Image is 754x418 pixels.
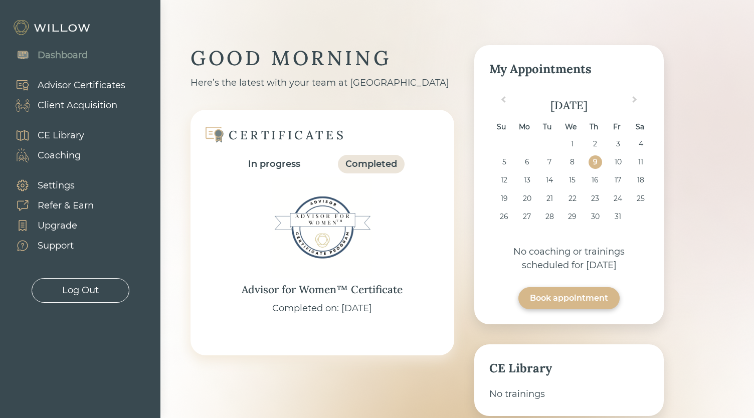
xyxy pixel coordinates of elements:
[634,173,648,187] div: Choose Saturday, October 18th, 2025
[587,120,601,134] div: Th
[38,199,94,213] div: Refer & Earn
[611,155,625,169] div: Choose Friday, October 10th, 2025
[520,173,533,187] div: Choose Monday, October 13th, 2025
[634,137,648,151] div: Choose Saturday, October 4th, 2025
[634,192,648,205] div: Choose Saturday, October 25th, 2025
[610,120,624,134] div: Fr
[540,120,554,134] div: Tu
[589,155,602,169] div: Choose Thursday, October 9th, 2025
[489,245,649,272] div: No coaching or trainings scheduled for [DATE]
[5,75,125,95] a: Advisor Certificates
[497,210,511,224] div: Choose Sunday, October 26th, 2025
[489,359,649,377] div: CE Library
[565,137,579,151] div: Choose Wednesday, October 1st, 2025
[38,129,84,142] div: CE Library
[494,94,510,110] button: Previous Month
[564,120,578,134] div: We
[272,302,372,315] div: Completed on: [DATE]
[633,120,647,134] div: Sa
[494,120,508,134] div: Su
[229,127,346,143] div: CERTIFICATES
[62,284,99,297] div: Log Out
[634,155,648,169] div: Choose Saturday, October 11th, 2025
[5,125,84,145] a: CE Library
[13,20,93,36] img: Willow
[5,175,94,195] a: Settings
[38,49,88,62] div: Dashboard
[5,216,94,236] a: Upgrade
[520,192,533,205] div: Choose Monday, October 20th, 2025
[565,173,579,187] div: Choose Wednesday, October 15th, 2025
[38,219,77,233] div: Upgrade
[191,76,454,90] div: Here’s the latest with your team at [GEOGRAPHIC_DATA]
[5,195,94,216] a: Refer & Earn
[520,155,533,169] div: Choose Monday, October 6th, 2025
[589,192,602,205] div: Choose Thursday, October 23rd, 2025
[589,173,602,187] div: Choose Thursday, October 16th, 2025
[530,292,608,304] div: Book appointment
[497,192,511,205] div: Choose Sunday, October 19th, 2025
[5,45,88,65] a: Dashboard
[38,179,75,192] div: Settings
[611,192,625,205] div: Choose Friday, October 24th, 2025
[565,210,579,224] div: Choose Wednesday, October 29th, 2025
[565,192,579,205] div: Choose Wednesday, October 22nd, 2025
[497,173,511,187] div: Choose Sunday, October 12th, 2025
[489,387,649,401] div: No trainings
[543,173,556,187] div: Choose Tuesday, October 14th, 2025
[38,99,117,112] div: Client Acquisition
[191,45,454,71] div: GOOD MORNING
[38,79,125,92] div: Advisor Certificates
[345,157,397,171] div: Completed
[248,157,300,171] div: In progress
[543,155,556,169] div: Choose Tuesday, October 7th, 2025
[543,210,556,224] div: Choose Tuesday, October 28th, 2025
[38,149,81,162] div: Coaching
[611,137,625,151] div: Choose Friday, October 3rd, 2025
[517,120,531,134] div: Mo
[628,94,644,110] button: Next Month
[5,145,84,165] a: Coaching
[520,210,533,224] div: Choose Monday, October 27th, 2025
[543,192,556,205] div: Choose Tuesday, October 21st, 2025
[611,210,625,224] div: Choose Friday, October 31st, 2025
[38,239,74,253] div: Support
[565,155,579,169] div: Choose Wednesday, October 8th, 2025
[272,177,372,278] img: Advisor for Women™ Certificate Badge
[493,137,646,229] div: month 2025-10
[589,137,602,151] div: Choose Thursday, October 2nd, 2025
[611,173,625,187] div: Choose Friday, October 17th, 2025
[489,97,649,114] div: [DATE]
[589,210,602,224] div: Choose Thursday, October 30th, 2025
[5,95,125,115] a: Client Acquisition
[489,60,649,78] div: My Appointments
[242,282,403,298] div: Advisor for Women™ Certificate
[497,155,511,169] div: Choose Sunday, October 5th, 2025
